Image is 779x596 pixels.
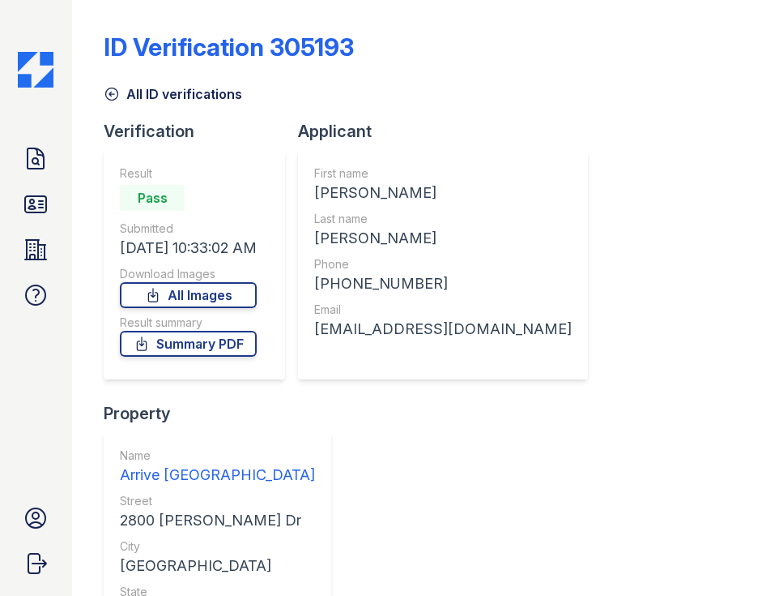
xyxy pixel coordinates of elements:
div: City [120,538,315,555]
div: [EMAIL_ADDRESS][DOMAIN_NAME] [314,318,572,341]
div: 2800 [PERSON_NAME] Dr [120,509,315,532]
div: Property [104,402,344,425]
div: Last name [314,211,572,227]
a: Summary PDF [120,331,257,357]
div: Verification [104,120,298,143]
div: Submitted [120,221,257,237]
div: Download Images [120,266,257,282]
div: Applicant [298,120,601,143]
div: Email [314,302,572,318]
div: [GEOGRAPHIC_DATA] [120,555,315,577]
div: First name [314,165,572,182]
div: Pass [120,185,185,211]
div: Name [120,448,315,464]
a: All Images [120,282,257,308]
div: Phone [314,256,572,272]
img: CE_Icon_Blue-c292c112584629df590d857e76928e9f676e5b41ef8f769ba2f05ee15b207248.png [18,52,53,88]
a: All ID verifications [104,84,242,104]
div: Street [120,493,315,509]
div: [PHONE_NUMBER] [314,272,572,295]
div: Arrive [GEOGRAPHIC_DATA] [120,464,315,487]
div: [PERSON_NAME] [314,227,572,250]
a: Name Arrive [GEOGRAPHIC_DATA] [120,448,315,487]
div: Result summary [120,315,257,331]
div: [PERSON_NAME] [314,182,572,204]
div: ID Verification 305193 [104,32,354,62]
div: [DATE] 10:33:02 AM [120,237,257,259]
div: Result [120,165,257,182]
